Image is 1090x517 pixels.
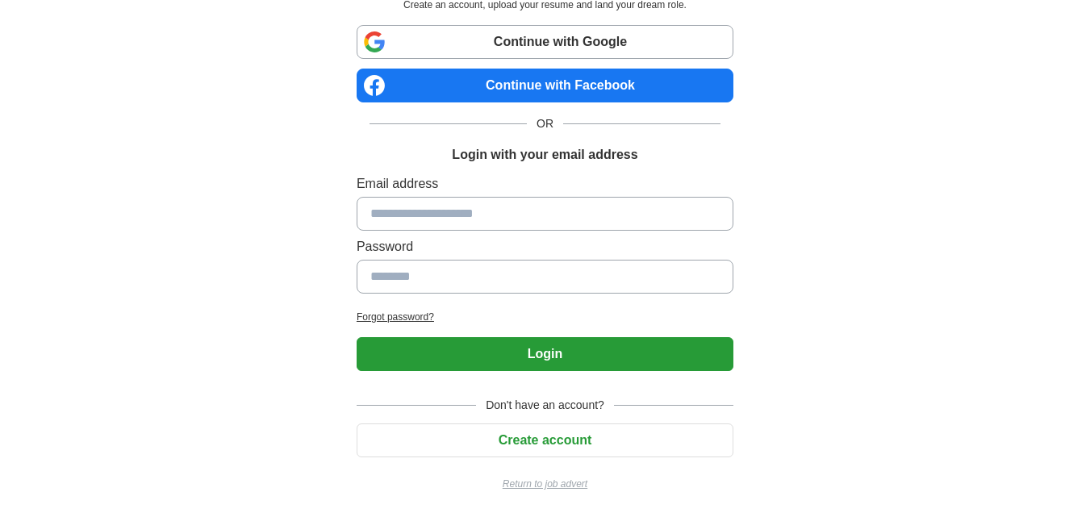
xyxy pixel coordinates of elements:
[357,477,733,491] a: Return to job advert
[357,423,733,457] button: Create account
[357,237,733,256] label: Password
[527,115,563,132] span: OR
[357,174,733,194] label: Email address
[357,69,733,102] a: Continue with Facebook
[476,397,614,414] span: Don't have an account?
[357,337,733,371] button: Login
[357,25,733,59] a: Continue with Google
[452,145,637,165] h1: Login with your email address
[357,310,733,324] a: Forgot password?
[357,433,733,447] a: Create account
